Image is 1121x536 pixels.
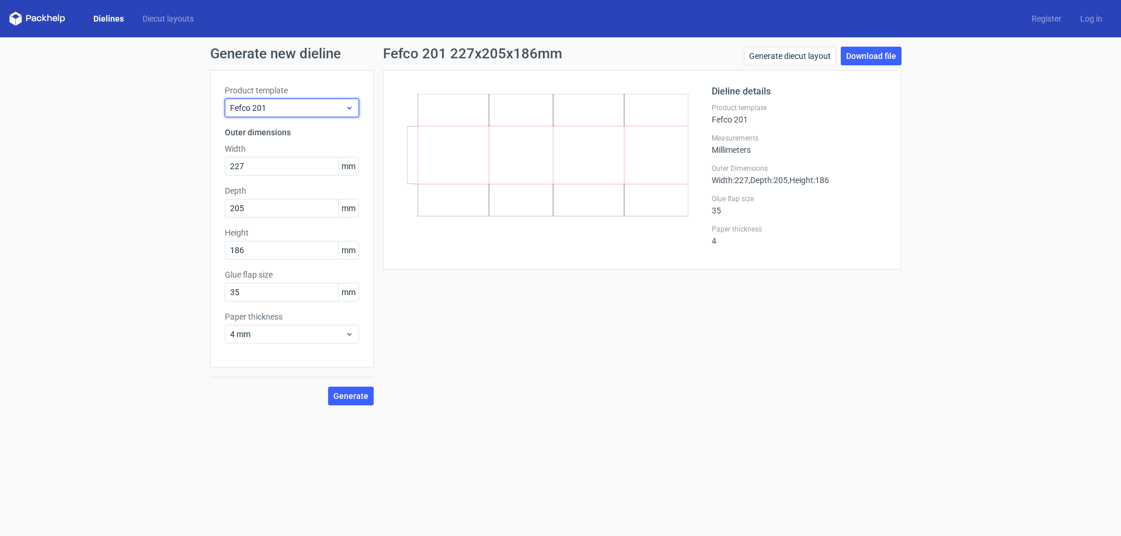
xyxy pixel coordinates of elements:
[841,47,901,65] a: Download file
[210,47,911,61] h1: Generate new dieline
[1022,13,1071,24] a: Register
[84,13,133,24] a: Dielines
[712,194,887,215] div: 35
[712,103,887,113] label: Product template
[230,328,345,340] span: 4 mm
[1071,13,1112,24] a: Log in
[712,225,887,246] div: 4
[712,85,887,99] h2: Dieline details
[712,176,749,185] span: Width : 227
[133,13,203,24] a: Diecut layouts
[744,47,836,65] a: Generate diecut layout
[712,103,887,124] div: Fefco 201
[712,194,887,204] label: Glue flap size
[333,392,368,400] span: Generate
[338,283,358,301] span: mm
[328,387,374,405] button: Generate
[338,199,358,217] span: mm
[712,164,887,173] label: Outer Dimensions
[383,47,562,61] h1: Fefco 201 227x205x186mm
[338,241,358,259] span: mm
[712,134,887,155] div: Millimeters
[225,85,359,96] label: Product template
[338,157,358,175] span: mm
[225,127,359,138] h3: Outer dimensions
[788,176,829,185] span: , Height : 186
[712,134,887,143] label: Measurements
[225,311,359,323] label: Paper thickness
[230,102,345,114] span: Fefco 201
[225,227,359,239] label: Height
[749,176,788,185] span: , Depth : 205
[225,185,359,197] label: Depth
[225,143,359,155] label: Width
[712,225,887,234] label: Paper thickness
[225,269,359,281] label: Glue flap size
